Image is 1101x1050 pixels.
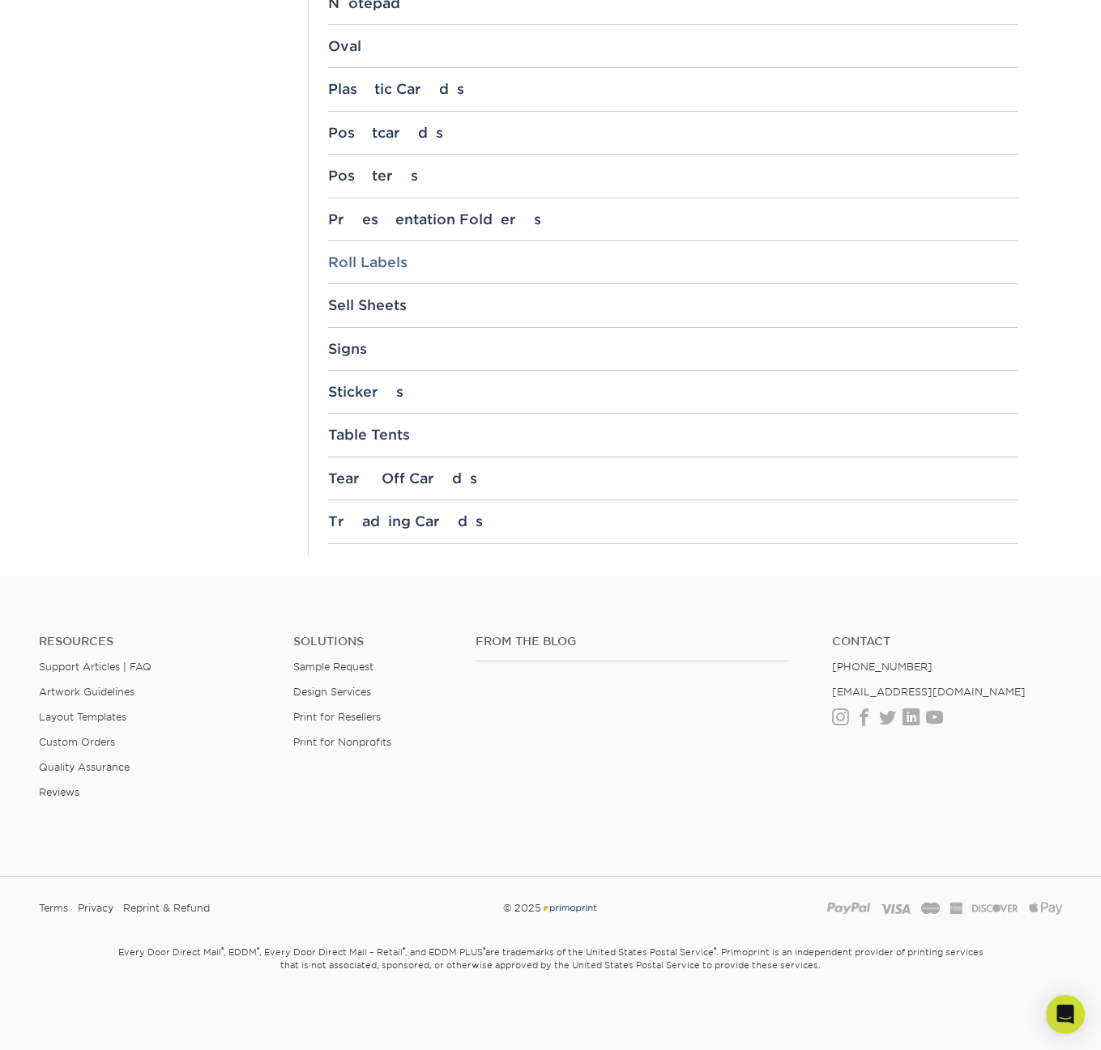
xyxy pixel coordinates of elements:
[39,761,130,773] a: Quality Assurance
[77,940,1025,1011] small: Every Door Direct Mail , EDDM , Every Door Direct Mail – Retail , and EDDM PLUS are trademarks of...
[376,896,725,920] div: © 2025
[328,341,1018,357] div: Signs
[39,736,115,748] a: Custom Orders
[1046,995,1085,1034] div: Open Intercom Messenger
[328,38,1018,54] div: Oval
[328,297,1018,313] div: Sell Sheets
[78,896,113,920] a: Privacy
[541,902,598,914] img: Primoprint
[293,686,371,698] a: Design Services
[328,470,1018,487] div: Tear Off Cards
[328,254,1018,270] div: Roll Labels
[257,946,259,954] sup: ®
[293,736,391,748] a: Print for Nonprofits
[328,168,1018,184] div: Posters
[293,635,450,648] h4: Solutions
[123,896,210,920] a: Reprint & Refund
[403,946,405,954] sup: ®
[476,635,788,648] h4: From the Blog
[39,786,79,798] a: Reviews
[832,661,932,673] a: [PHONE_NUMBER]
[328,384,1018,400] div: Stickers
[832,686,1026,698] a: [EMAIL_ADDRESS][DOMAIN_NAME]
[39,896,68,920] a: Terms
[714,946,716,954] sup: ®
[221,946,224,954] sup: ®
[39,661,151,673] a: Support Articles | FAQ
[39,686,134,698] a: Artwork Guidelines
[328,211,1018,227] div: Presentation Folders
[328,81,1018,97] div: Plastic Cards
[328,125,1018,141] div: Postcards
[832,635,1062,648] a: Contact
[293,711,381,723] a: Print for Resellers
[483,946,485,954] sup: ®
[39,711,126,723] a: Layout Templates
[39,635,269,648] h4: Resources
[293,661,373,673] a: Sample Request
[328,513,1018,529] div: Trading Cards
[328,427,1018,443] div: Table Tents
